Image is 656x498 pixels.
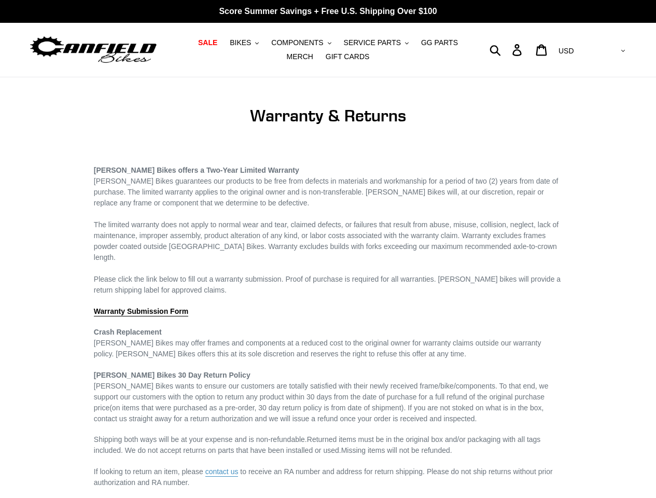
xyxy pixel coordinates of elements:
[193,36,222,50] a: SALE
[266,36,336,50] button: COMPONENTS
[94,154,562,296] p: [PERSON_NAME] Bikes guarantees our products to be free from defects in materials and workmanship ...
[421,38,458,47] span: GG PARTS
[29,34,158,66] img: Canfield Bikes
[205,467,239,477] a: contact us
[94,327,562,359] p: [PERSON_NAME] Bikes may offer frames and components at a reduced cost to the original owner for w...
[198,38,217,47] span: SALE
[320,50,375,64] a: GIFT CARDS
[94,404,544,423] span: (on items that were purchased as a pre-order, 30 day return policy is from date of shipment). If ...
[339,36,414,50] button: SERVICE PARTS
[287,52,313,61] span: MERCH
[94,435,541,454] span: Returned items must be in the original box and/or packaging with all tags included. We do not acc...
[94,467,553,487] span: to receive an RA number and address for return shipping. Please do not ship returns without prior...
[282,50,318,64] a: MERCH
[94,435,307,444] span: Shipping both ways will be at your expense and is non-refundable.
[94,328,162,336] strong: Crash Replacement
[341,446,452,454] span: Missing items will not be refunded.
[271,38,323,47] span: COMPONENTS
[94,467,241,477] span: If looking to return an item, please
[230,38,251,47] span: BIKES
[416,36,463,50] a: GG PARTS
[94,393,545,412] span: the date of purchase for a full refund of the original purchase price
[344,38,401,47] span: SERVICE PARTS
[94,382,549,401] span: [PERSON_NAME] Bikes wants to ensure our customers are totally satisfied with their newly received...
[326,52,370,61] span: GIFT CARDS
[306,393,348,401] span: 30 days from
[94,307,188,316] a: Warranty Submission Form
[94,106,562,126] h1: Warranty & Returns
[94,166,299,174] strong: [PERSON_NAME] Bikes offers a Two-Year Limited Warranty
[94,371,250,379] span: [PERSON_NAME] Bikes 30 Day Return Policy
[225,36,264,50] button: BIKES
[94,307,188,315] span: Warranty Submission Form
